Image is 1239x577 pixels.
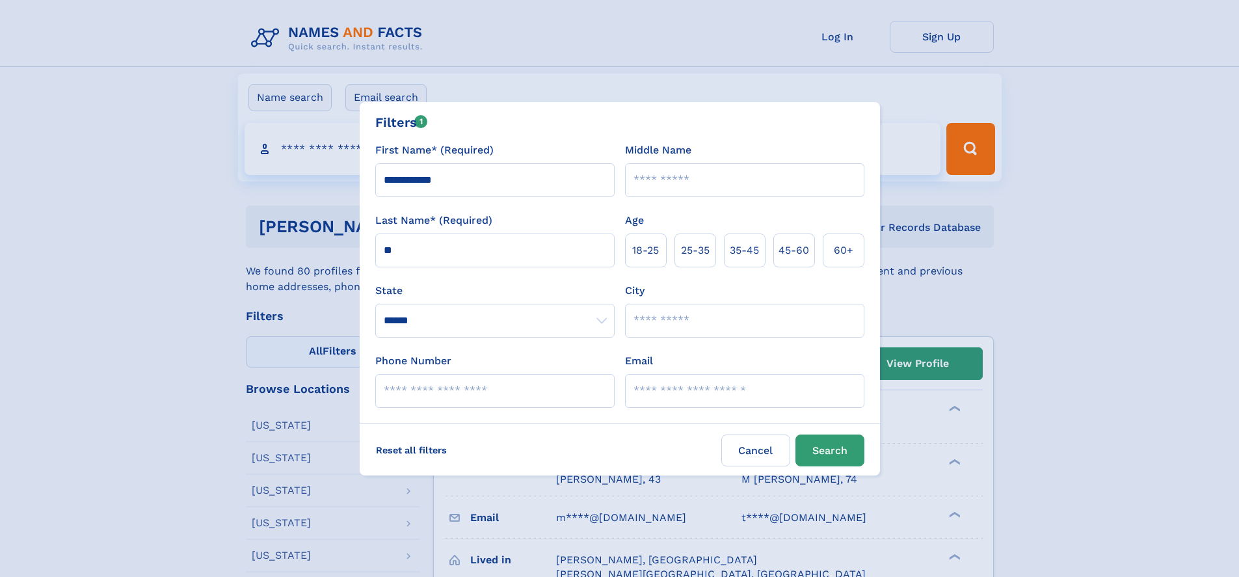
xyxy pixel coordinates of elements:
[625,213,644,228] label: Age
[367,435,455,466] label: Reset all filters
[834,243,853,258] span: 60+
[625,283,645,299] label: City
[730,243,759,258] span: 35‑45
[795,435,864,466] button: Search
[779,243,809,258] span: 45‑60
[625,142,691,158] label: Middle Name
[721,435,790,466] label: Cancel
[375,142,494,158] label: First Name* (Required)
[375,113,428,132] div: Filters
[632,243,659,258] span: 18‑25
[375,283,615,299] label: State
[375,353,451,369] label: Phone Number
[375,213,492,228] label: Last Name* (Required)
[681,243,710,258] span: 25‑35
[625,353,653,369] label: Email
